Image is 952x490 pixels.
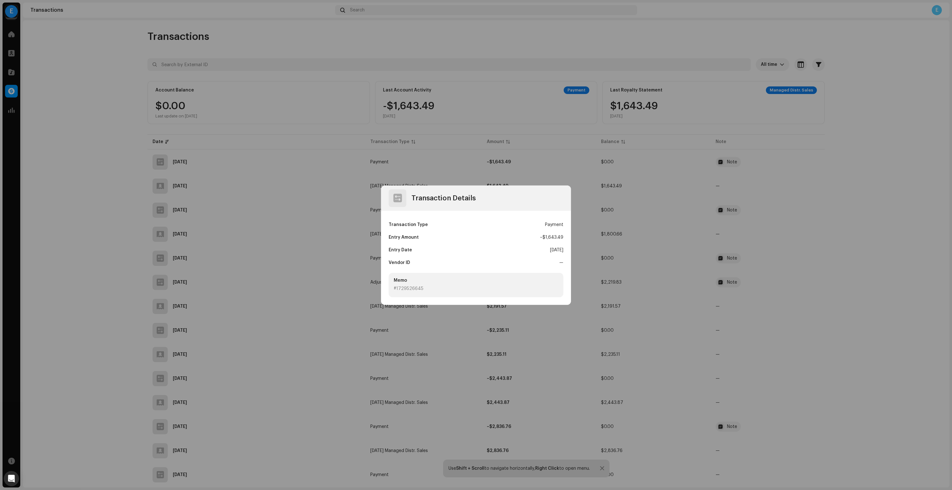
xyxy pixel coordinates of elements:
[389,256,410,269] div: Vendor ID
[550,244,563,256] div: [DATE]
[389,244,412,256] div: Entry Date
[411,194,476,202] div: Transaction Details
[4,471,19,486] div: Open Intercom Messenger
[389,231,419,244] div: Entry Amount
[394,286,558,292] div: #1729526645
[540,231,563,244] div: $1,643.49
[389,218,428,231] div: Transaction Type
[540,235,542,240] span: –
[559,256,563,269] div: —
[545,218,563,231] div: Payment
[394,278,558,283] div: Memo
